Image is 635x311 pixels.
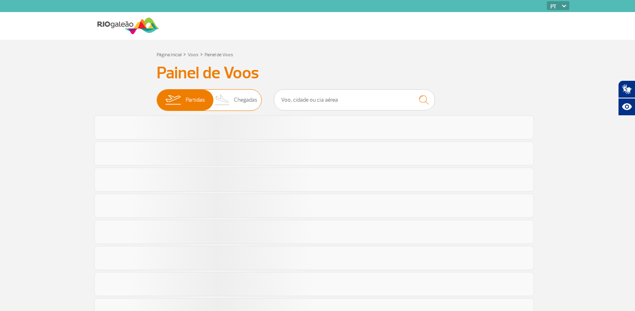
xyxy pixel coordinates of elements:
[274,89,435,110] input: Voo, cidade ou cia aérea
[618,80,635,98] button: Abrir tradutor de língua de sinais.
[211,90,234,110] img: slider-desembarque
[157,63,479,83] h3: Painel de Voos
[618,98,635,116] button: Abrir recursos assistivos.
[234,90,257,110] span: Chegadas
[186,90,205,110] span: Partidas
[205,52,233,58] a: Painel de Voos
[160,90,186,110] img: slider-embarque
[183,49,186,59] a: >
[618,80,635,116] div: Plugin de acessibilidade da Hand Talk.
[200,49,203,59] a: >
[188,52,199,58] a: Voos
[157,52,182,58] a: Página Inicial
